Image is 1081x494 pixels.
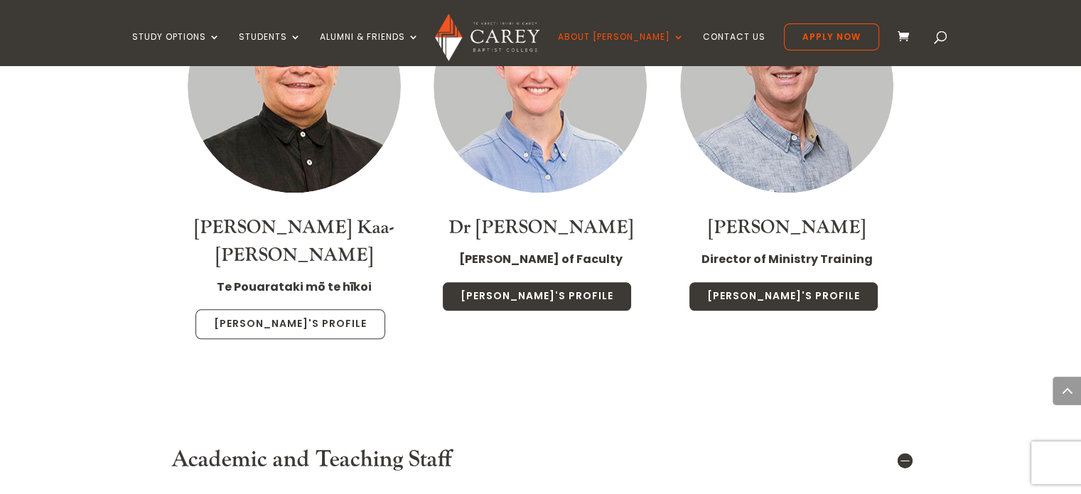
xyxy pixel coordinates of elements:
a: [PERSON_NAME]'s Profile [689,281,878,311]
a: Students [239,32,301,65]
a: [PERSON_NAME] Kaa-[PERSON_NAME] [194,215,394,267]
a: Alumni & Friends [320,32,419,65]
img: Carey Baptist College [435,14,539,61]
a: Dr [PERSON_NAME] [448,215,633,240]
a: [PERSON_NAME] [708,215,866,240]
a: [PERSON_NAME]'s Profile [442,281,632,311]
strong: Te Pouarataki mō te hīkoi [217,279,372,295]
a: [PERSON_NAME]'s Profile [195,309,385,339]
strong: [PERSON_NAME] of Faculty [458,251,622,267]
a: Contact Us [703,32,765,65]
a: Apply Now [784,23,879,50]
a: Study Options [132,32,220,65]
strong: Director of Ministry Training [701,251,873,267]
a: About [PERSON_NAME] [558,32,684,65]
h5: Academic and Teaching Staff [171,446,910,473]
